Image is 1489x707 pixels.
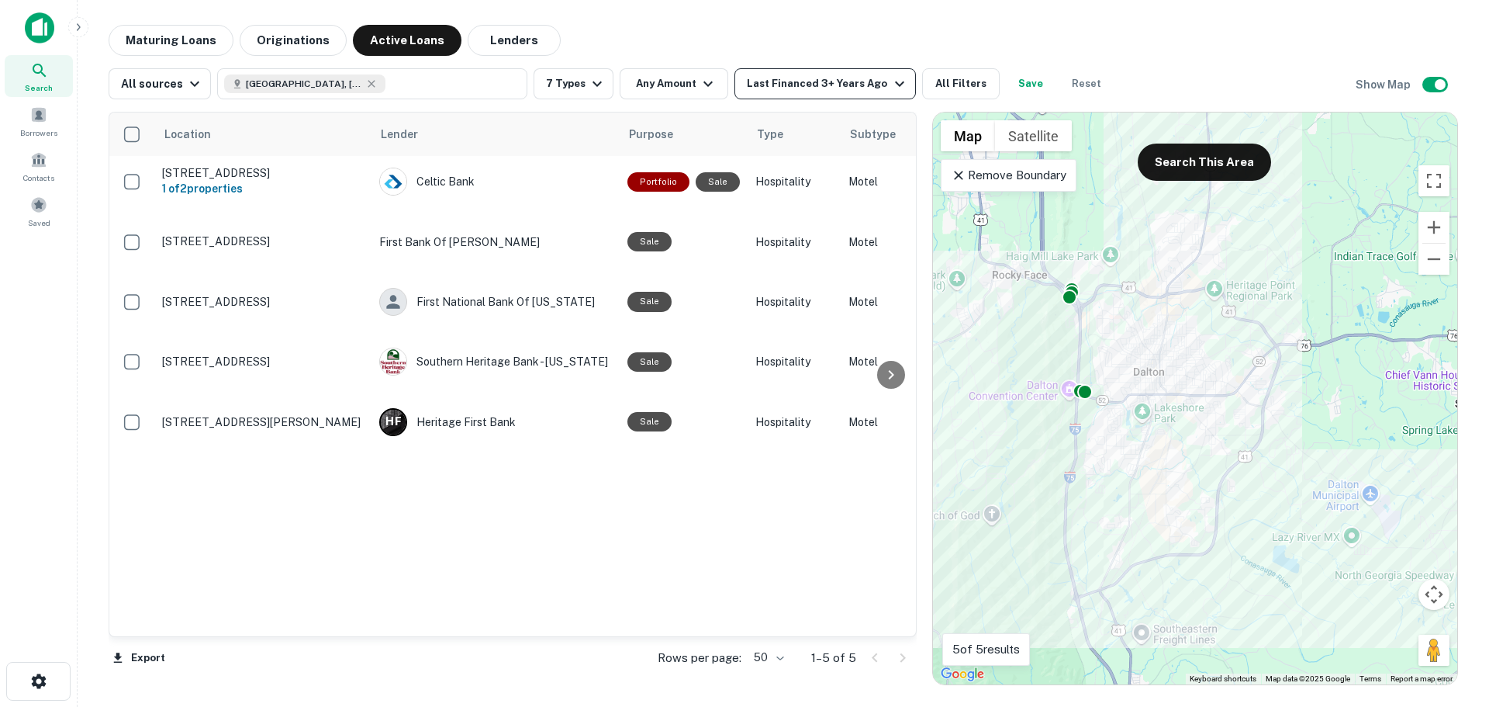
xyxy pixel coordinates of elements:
[385,414,401,430] p: H F
[747,75,908,93] div: Last Financed 3+ Years Ago
[1391,674,1453,683] a: Report a map error
[848,293,941,310] p: Motel
[620,113,748,156] th: Purpose
[1266,674,1350,683] span: Map data ©2025 Google
[1006,68,1055,99] button: Save your search to get updates of matches that match your search criteria.
[952,640,1020,659] p: 5 of 5 results
[20,126,57,139] span: Borrowers
[109,25,233,56] button: Maturing Loans
[937,664,988,684] a: Open this area in Google Maps (opens a new window)
[246,77,362,91] span: [GEOGRAPHIC_DATA], [GEOGRAPHIC_DATA], [GEOGRAPHIC_DATA]
[734,68,915,99] button: Last Financed 3+ Years Ago
[28,217,50,229] span: Saved
[755,234,833,251] p: Hospitality
[941,120,995,151] button: Show street map
[627,352,672,372] div: Sale
[162,355,364,369] p: [STREET_ADDRESS]
[381,125,418,144] span: Lender
[25,81,53,94] span: Search
[848,353,941,370] p: Motel
[627,172,689,192] div: This is a portfolio loan with 2 properties
[951,166,1066,185] p: Remove Boundary
[162,234,364,248] p: [STREET_ADDRESS]
[371,113,620,156] th: Lender
[379,168,612,196] div: Celtic Bank
[1418,165,1449,196] button: Toggle fullscreen view
[933,113,1457,684] div: 0 0
[811,649,856,667] p: 1–5 of 5
[755,293,833,310] p: Hospitality
[848,414,941,431] p: Motel
[380,168,406,195] img: picture
[5,55,73,97] a: Search
[379,408,612,436] div: Heritage First Bank
[164,125,231,144] span: Location
[240,25,347,56] button: Originations
[748,646,786,669] div: 50
[468,25,561,56] button: Lenders
[5,190,73,232] a: Saved
[1356,76,1413,93] h6: Show Map
[121,75,204,93] div: All sources
[109,68,211,99] button: All sources
[154,113,371,156] th: Location
[1062,68,1111,99] button: Reset
[217,68,527,99] button: [GEOGRAPHIC_DATA], [GEOGRAPHIC_DATA], [GEOGRAPHIC_DATA]
[5,100,73,142] a: Borrowers
[755,173,833,190] p: Hospitality
[620,68,728,99] button: Any Amount
[937,664,988,684] img: Google
[379,348,612,376] div: Southern Heritage Bank - [US_STATE]
[755,414,833,431] p: Hospitality
[696,172,740,192] div: Sale
[627,412,672,431] div: Sale
[353,25,461,56] button: Active Loans
[1138,144,1271,181] button: Search This Area
[658,649,741,667] p: Rows per page:
[748,113,841,156] th: Type
[922,68,1000,99] button: All Filters
[162,295,364,309] p: [STREET_ADDRESS]
[162,415,364,429] p: [STREET_ADDRESS][PERSON_NAME]
[848,173,941,190] p: Motel
[1411,583,1489,657] iframe: Chat Widget
[755,353,833,370] p: Hospitality
[25,12,54,43] img: capitalize-icon.png
[1190,674,1256,684] button: Keyboard shortcuts
[1418,212,1449,243] button: Zoom in
[757,125,783,144] span: Type
[848,234,941,251] p: Motel
[1359,674,1381,683] a: Terms (opens in new tab)
[629,125,693,144] span: Purpose
[627,232,672,251] div: Sale
[627,292,672,311] div: Sale
[379,288,612,316] div: First National Bank Of [US_STATE]
[162,180,364,197] h6: 1 of 2 properties
[1418,579,1449,610] button: Map camera controls
[380,348,406,375] img: picture
[850,125,896,144] span: Subtype
[379,234,612,251] p: First Bank Of [PERSON_NAME]
[841,113,949,156] th: Subtype
[1418,244,1449,275] button: Zoom out
[23,172,54,184] span: Contacts
[5,145,73,187] a: Contacts
[162,166,364,180] p: [STREET_ADDRESS]
[109,646,169,670] button: Export
[534,68,613,99] button: 7 Types
[995,120,1072,151] button: Show satellite imagery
